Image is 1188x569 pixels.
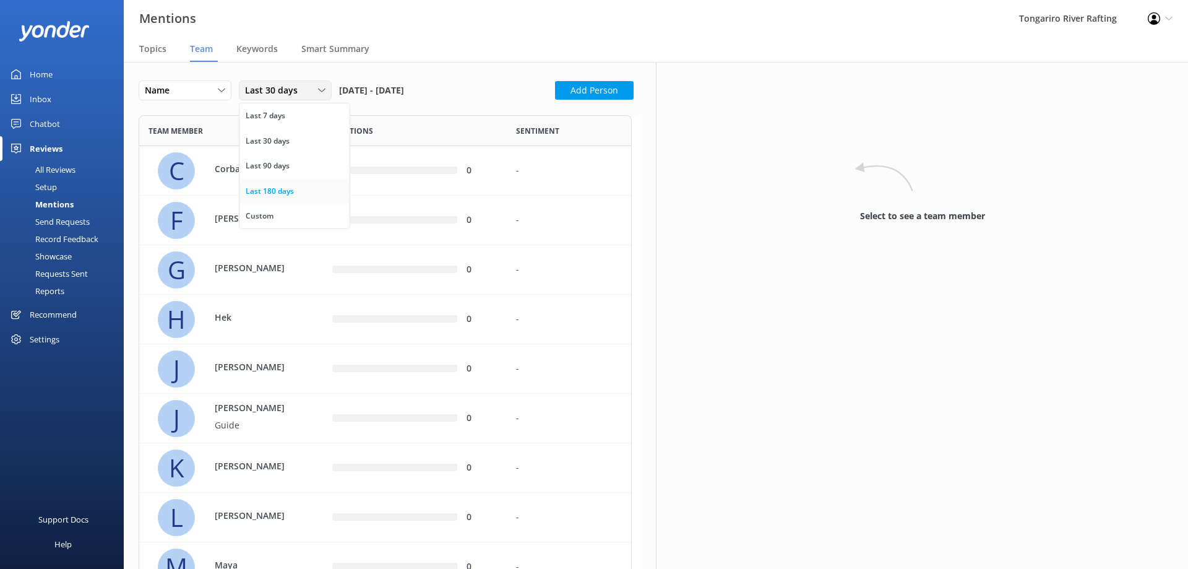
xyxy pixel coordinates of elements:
[158,301,195,338] div: H
[215,212,295,225] p: [PERSON_NAME]
[54,532,72,557] div: Help
[190,43,213,55] span: Team
[7,213,124,230] a: Send Requests
[7,196,124,213] a: Mentions
[467,214,497,227] div: 0
[215,311,295,324] p: Hek
[7,282,124,300] a: Reports
[246,185,294,198] div: Last 180 days
[139,394,632,443] div: row
[246,135,290,147] div: Last 30 days
[516,412,622,425] div: -
[139,295,632,344] div: row
[467,461,497,475] div: 0
[7,178,57,196] div: Setup
[7,230,124,248] a: Record Feedback
[148,125,203,137] span: Team member
[30,62,53,87] div: Home
[7,265,124,282] a: Requests Sent
[158,202,195,239] div: F
[332,125,373,137] span: Mentions
[139,245,632,295] div: row
[215,419,295,432] p: Guide
[246,210,273,222] div: Custom
[30,111,60,136] div: Chatbot
[236,43,278,55] span: Keywords
[516,164,622,178] div: -
[516,313,622,326] div: -
[139,146,632,196] div: row
[301,43,369,55] span: Smart Summary
[215,509,295,523] p: [PERSON_NAME]
[215,261,295,275] p: [PERSON_NAME]
[246,110,285,122] div: Last 7 days
[245,84,305,97] span: Last 30 days
[7,178,124,196] a: Setup
[38,507,88,532] div: Support Docs
[7,213,90,230] div: Send Requests
[158,499,195,536] div: L
[7,265,88,282] div: Requests Sent
[158,450,195,487] div: K
[467,511,497,524] div: 0
[158,400,195,437] div: J
[516,263,622,277] div: -
[139,344,632,394] div: row
[215,162,295,176] p: Corban
[7,196,74,213] div: Mentions
[7,161,75,178] div: All Reviews
[467,362,497,376] div: 0
[30,327,59,352] div: Settings
[19,21,90,41] img: yonder-white-logo.png
[467,263,497,277] div: 0
[516,125,559,137] span: Sentiment
[139,443,632,493] div: row
[7,230,98,248] div: Record Feedback
[158,251,195,289] div: G
[158,350,195,388] div: J
[7,248,124,265] a: Showcase
[7,248,72,265] div: Showcase
[30,87,51,111] div: Inbox
[215,402,295,415] p: [PERSON_NAME]
[467,313,497,326] div: 0
[158,152,195,189] div: C
[145,84,177,97] span: Name
[467,164,497,178] div: 0
[555,81,634,100] button: Add Person
[215,360,295,374] p: [PERSON_NAME]
[139,43,166,55] span: Topics
[30,136,62,161] div: Reviews
[516,511,622,524] div: -
[7,161,124,178] a: All Reviews
[139,196,632,245] div: row
[516,214,622,227] div: -
[30,302,77,327] div: Recommend
[139,9,196,28] h3: Mentions
[246,160,290,172] div: Last 90 days
[467,412,497,425] div: 0
[339,80,404,100] span: [DATE] - [DATE]
[139,493,632,542] div: row
[516,461,622,475] div: -
[7,282,64,300] div: Reports
[516,362,622,376] div: -
[215,459,295,473] p: [PERSON_NAME]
